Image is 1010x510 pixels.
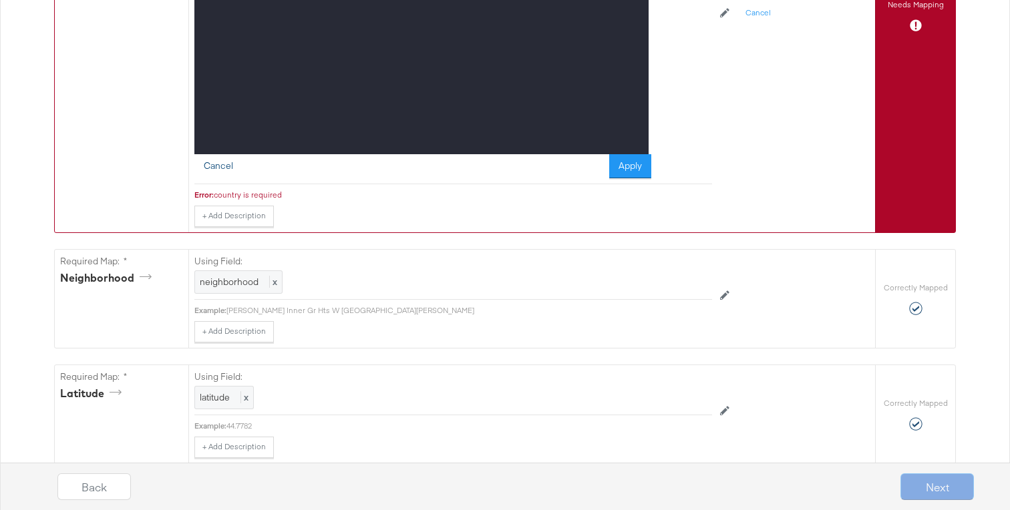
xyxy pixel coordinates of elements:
[737,3,779,24] button: Cancel
[194,206,274,227] button: + Add Description
[194,190,214,200] div: Error:
[57,473,131,500] button: Back
[194,370,712,383] label: Using Field:
[200,276,259,288] span: neighborhood
[60,386,126,401] div: latitude
[194,437,274,458] button: + Add Description
[60,370,183,383] label: Required Map: *
[884,282,948,293] label: Correctly Mapped
[240,391,248,403] span: x
[269,276,277,288] span: x
[226,421,712,431] div: 44.7782
[60,270,156,286] div: neighborhood
[609,154,651,178] button: Apply
[200,391,230,403] span: latitude
[194,421,226,431] div: Example:
[214,190,712,200] div: country is required
[884,398,948,409] label: Correctly Mapped
[226,305,712,316] div: [PERSON_NAME] Inner Gr Hts W [GEOGRAPHIC_DATA][PERSON_NAME]
[194,305,226,316] div: Example:
[194,321,274,342] button: + Add Description
[194,154,242,178] button: Cancel
[194,255,712,268] label: Using Field:
[60,255,183,268] label: Required Map: *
